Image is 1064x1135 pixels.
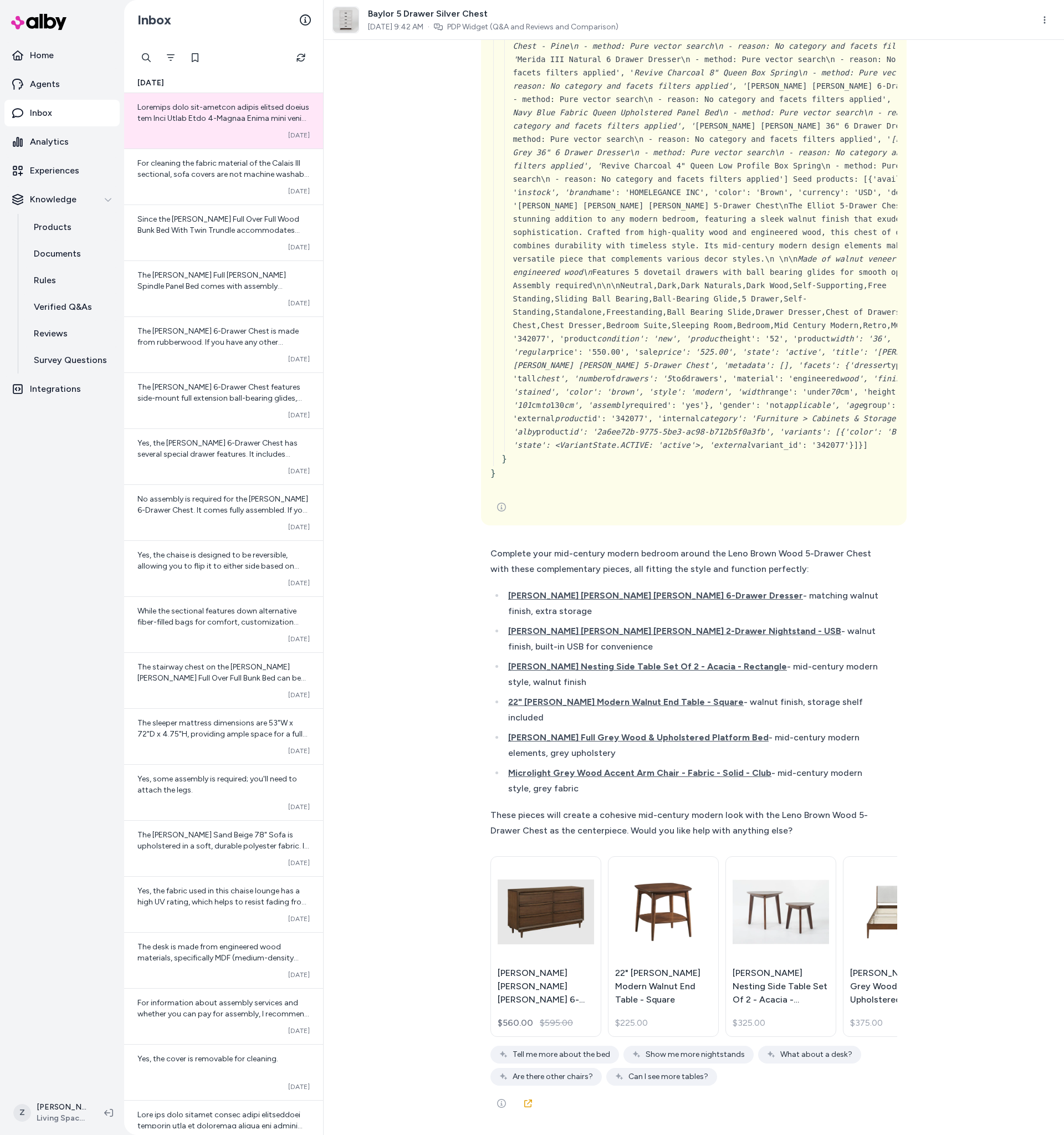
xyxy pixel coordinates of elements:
[490,856,601,1037] a: Leno Brown Wood 6-Drawer Dresser[PERSON_NAME] [PERSON_NAME] [PERSON_NAME] 6-Drawer Dresser$560.00...
[137,1054,278,1064] span: Yes, the cover is removable for cleaning.
[508,768,771,778] span: Microlight Grey Wood Accent Arm Chair - Fabric - Solid - Club
[30,164,79,177] p: Experiences
[498,880,594,944] img: Leno Brown Wood 6-Drawer Dresser
[505,588,887,619] li: - matching walnut finish, extra storage
[564,401,630,410] em: cm', 'assembly
[850,1016,883,1030] span: $375.00
[4,186,120,213] button: Knowledge
[137,998,309,1085] span: For information about assembly services and whether you can pay for assembly, I recommend reachin...
[843,856,954,1037] a: Beverly Full Grey Wood & Upholstered Platform Bed[PERSON_NAME] Full Grey Wood & Upholstered Platf...
[288,579,310,587] span: [DATE]
[681,374,686,383] em: 6
[288,1026,310,1035] span: [DATE]
[30,78,60,91] p: Agents
[288,747,310,755] span: [DATE]
[597,334,723,343] em: condition': 'new', 'product
[505,659,887,690] li: - mid-century modern style, walnut finish
[4,157,120,184] a: Experiences
[508,661,787,672] span: [PERSON_NAME] Nesting Side Table Set Of 2 - Acacia - Rectangle
[23,294,120,320] a: Verified Q&As
[368,7,618,21] span: Baylor 5 Drawer Silver Chest
[288,299,310,308] span: [DATE]
[513,68,961,90] em: Revive Charcoal 8" Queen Box Spring\n - method: Pure vector search\n - reason: No category and fa...
[30,135,69,149] p: Analytics
[124,540,323,596] a: Yes, the chaise is designed to be reversible, allowing you to flip it to either side based on you...
[508,697,744,707] span: 22" [PERSON_NAME] Modern Walnut End Table - Square
[513,95,961,130] em: [PERSON_NAME] Navy Blue Fabric Queen Upholstered Panel Bed\n - method: Pure vector search\n - rea...
[4,71,120,98] a: Agents
[4,129,120,155] a: Analytics
[513,135,952,170] em: [PERSON_NAME] Grey 36" 6 Drawer Dresser\n - method: Pure vector search\n - reason: No category an...
[540,1016,573,1030] span: $595.00
[536,374,606,383] em: chest', 'number
[30,49,54,62] p: Home
[498,1016,533,1030] div: $560.00
[34,274,56,287] p: Rules
[11,14,66,30] img: alby Logo
[137,830,309,873] span: The [PERSON_NAME] Sand Beige 78" Sofa is upholstered in a soft, durable polyester fabric. If you ...
[124,204,323,260] a: Since the [PERSON_NAME] Full Over Full Wood Bunk Bed With Twin Trundle accommodates full-size mat...
[288,243,310,252] span: [DATE]
[490,468,496,478] span: }
[288,523,310,531] span: [DATE]
[733,967,829,1006] p: [PERSON_NAME] Nesting Side Table Set Of 2 - Acacia - Rectangle
[124,876,323,932] a: Yes, the fabric used in this chaise lounge has a high UV rating, which helps to resist fading fro...
[628,1071,708,1082] span: Can I see more tables?
[137,438,308,525] span: Yes, the [PERSON_NAME] 6-Drawer Chest has several special drawer features. It includes dovetail j...
[124,93,323,149] a: Loremips dolo sit-ametcon adipis elitsed doeius tem Inci Utlab Etdo 4-Magnaa Enima mini venia qui...
[513,347,938,370] em: price': '525.00', 'state': 'active', 'title': '[PERSON_NAME] [PERSON_NAME] [PERSON_NAME] 5-Drawer...
[850,880,947,944] img: Beverly Full Grey Wood & Upholstered Platform Bed
[124,988,323,1044] a: For information about assembly services and whether you can pay for assembly, I recommend reachin...
[831,387,840,396] em: 70
[137,494,308,526] span: No assembly is required for the [PERSON_NAME] 6-Drawer Chest. It comes fully assembled. If you ha...
[23,241,120,267] a: Documents
[124,149,323,204] a: For cleaning the fabric material of the Calais III sectional, sofa covers are not machine washabl...
[733,880,829,944] img: Draper Nesting Side Table Set Of 2 - Acacia - Rectangle
[23,214,120,241] a: Products
[23,347,120,374] a: Survey Questions
[137,942,300,985] span: The desk is made from engineered wood materials, specifically MDF (medium-density fiberboard) and...
[124,316,323,372] a: The [PERSON_NAME] 6-Drawer Chest is made from rubberwood. If you have any other questions about t...
[615,1016,648,1030] span: $225.00
[288,914,310,923] span: [DATE]
[850,967,947,1006] p: [PERSON_NAME] Full Grey Wood & Upholstered Platform Bed
[288,187,310,196] span: [DATE]
[137,550,299,582] span: Yes, the chaise is designed to be reversible, allowing you to flip it to either side based on you...
[784,401,863,410] em: applicable', 'age
[124,372,323,428] a: The [PERSON_NAME] 6-Drawer Chest features side-mount full extension ball-bearing glides, which pr...
[288,802,310,811] span: [DATE]
[505,730,887,761] li: - mid-century modern elements, grey upholstery
[4,376,120,402] a: Integrations
[137,718,308,750] span: The sleeper mattress dimensions are 53"W x 72"D x 4.75"H, providing ample space for a full-sized ...
[780,1049,852,1060] span: What about a desk?
[160,47,182,69] button: Filter
[513,414,956,436] em: category': 'Furniture > Cabinets & Storage > Dressers', 'alby
[505,623,887,655] li: - walnut finish, built-in USB for convenience
[124,764,323,820] a: Yes, some assembly is required; you'll need to attach the legs.[DATE]
[615,967,712,1006] p: 22" [PERSON_NAME] Modern Walnut End Table - Square
[490,496,513,518] button: See more
[541,401,550,410] em: to
[555,414,587,423] em: product
[508,732,769,743] span: [PERSON_NAME] Full Grey Wood & Upholstered Platform Bed
[508,590,803,601] span: [PERSON_NAME] [PERSON_NAME] [PERSON_NAME] 6-Drawer Dresser
[498,967,594,1006] p: [PERSON_NAME] [PERSON_NAME] [PERSON_NAME] 6-Drawer Dresser
[124,484,323,540] a: No assembly is required for the [PERSON_NAME] 6-Drawer Chest. It comes fully assembled. If you ha...
[137,382,302,447] span: The [PERSON_NAME] 6-Drawer Chest features side-mount full extension ball-bearing glides, which pr...
[428,22,429,33] span: ·
[137,78,164,89] span: [DATE]
[288,131,310,140] span: [DATE]
[124,596,323,652] a: While the sectional features down alternative fiber-filled bags for comfort, customization option...
[490,546,887,577] div: Complete your mid-century modern bedroom around the Leno Brown Wood 5-Drawer Chest with these com...
[34,354,107,367] p: Survey Questions
[502,453,507,464] span: }
[124,1044,323,1100] a: Yes, the cover is removable for cleaning.[DATE]
[4,100,120,126] a: Inbox
[137,214,309,401] span: Since the [PERSON_NAME] Full Over Full Wood Bunk Bed With Twin Trundle accommodates full-size mat...
[7,1095,95,1131] button: Z[PERSON_NAME]Living Spaces
[288,467,310,476] span: [DATE]
[646,1049,745,1060] span: Show me more nightstands
[288,1082,310,1091] span: [DATE]
[447,22,618,33] a: PDP Widget (Q&A and Reviews and Comparison)
[608,856,719,1037] a: 22" Nelson Modern Walnut End Table - Square22" [PERSON_NAME] Modern Walnut End Table - Square$225.00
